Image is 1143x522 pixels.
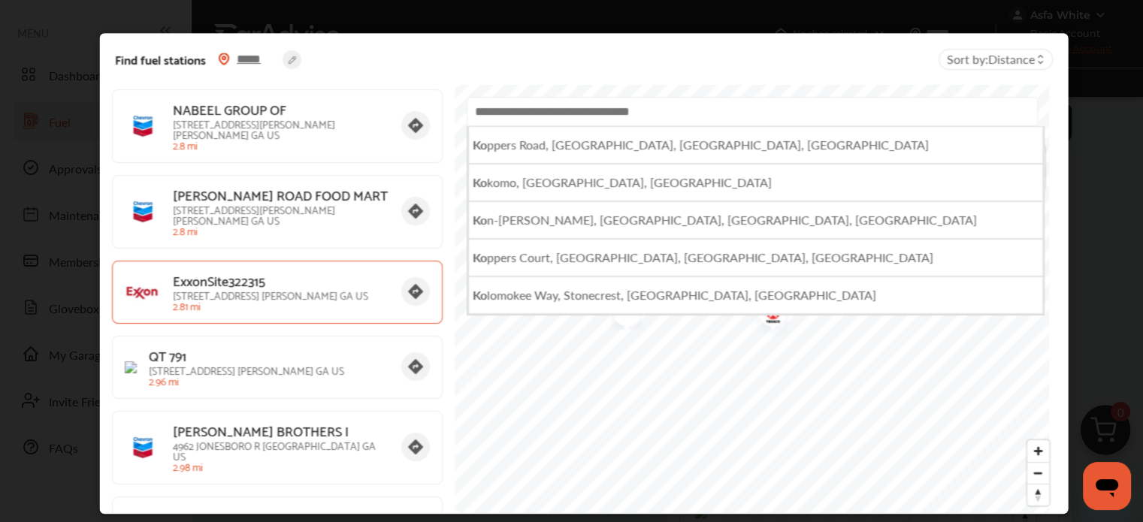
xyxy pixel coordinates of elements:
p: NABEEL GROUP OF [172,102,389,116]
span: n-[PERSON_NAME], [GEOGRAPHIC_DATA], [GEOGRAPHIC_DATA], [GEOGRAPHIC_DATA] [472,211,976,228]
span: ppers Court, [GEOGRAPHIC_DATA], [GEOGRAPHIC_DATA], [GEOGRAPHIC_DATA] [472,249,933,266]
span: komo, [GEOGRAPHIC_DATA], [GEOGRAPHIC_DATA] [472,173,771,191]
div: Map marker [747,292,785,339]
b: Ko [472,249,486,266]
p: 2.8 mi [172,140,389,150]
span: Reset bearing to north [1027,484,1048,505]
span: lomokee Way, Stonecrest, [GEOGRAPHIC_DATA], [GEOGRAPHIC_DATA] [472,286,875,303]
p: [STREET_ADDRESS] [PERSON_NAME] GA US [172,290,389,300]
p: [STREET_ADDRESS][PERSON_NAME] [PERSON_NAME] GA US [172,119,389,140]
p: [STREET_ADDRESS] [PERSON_NAME] GA US [148,365,389,376]
img: chevron.png [124,194,160,230]
iframe: Button to launch messaging window [1083,462,1131,510]
b: Ko [472,211,486,228]
img: chevron.png [124,108,160,144]
b: Ko [472,286,486,303]
div: Map marker [601,292,639,330]
span: Zoom out [1027,463,1048,484]
img: exxon.png [124,274,160,310]
p: ExxonSite322315 [172,273,389,287]
p: 2.98 mi [172,461,389,472]
span: Sort by : [946,53,1034,65]
p: [STREET_ADDRESS][PERSON_NAME] [PERSON_NAME] GA US [172,204,389,225]
span: Distance [987,50,1034,67]
p: 4962 JONESBORO R [GEOGRAPHIC_DATA] GA US [172,440,389,461]
canvas: Map [454,85,1048,513]
img: location_vector_orange.38f05af8.svg [217,53,229,65]
button: Zoom in [1027,440,1048,462]
p: [PERSON_NAME] ROAD FOOD MART [172,188,389,201]
img: texaco.png [747,292,787,339]
p: 2.81 mi [172,300,389,311]
span: ppers Road, [GEOGRAPHIC_DATA], [GEOGRAPHIC_DATA], [GEOGRAPHIC_DATA] [472,136,928,153]
button: Zoom out [1027,462,1048,484]
p: [PERSON_NAME] BROTHERS I [172,424,389,437]
b: Ko [472,136,486,153]
p: 2.8 mi [172,225,389,236]
img: chevron.png [124,430,160,466]
img: quiktrip.png [601,292,641,330]
p: 2.96 mi [148,376,389,386]
img: quiktrip.png [124,361,136,373]
p: QT 791 [148,349,389,362]
button: Reset bearing to north [1027,484,1048,505]
span: Find fuel stations [114,53,205,65]
b: Ko [472,173,486,191]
